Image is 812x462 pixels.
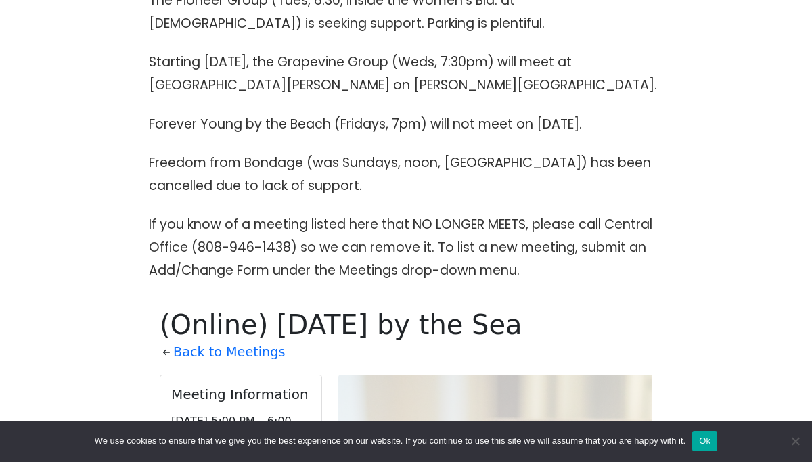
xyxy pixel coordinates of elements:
p: [DATE] 5:00 PM – 6:00 PM HST [171,413,311,446]
a: Back to Meetings [173,341,285,364]
h1: (Online) [DATE] by the Sea [160,308,652,341]
button: Ok [692,431,717,451]
p: If you know of a meeting listed here that NO LONGER MEETS, please call Central Office (808-946-14... [149,213,663,281]
p: Starting [DATE], the Grapevine Group (Weds, 7:30pm) will meet at [GEOGRAPHIC_DATA][PERSON_NAME] o... [149,51,663,96]
span: No [788,434,802,448]
span: We use cookies to ensure that we give you the best experience on our website. If you continue to ... [95,434,685,448]
p: Freedom from Bondage (was Sundays, noon, [GEOGRAPHIC_DATA]) has been cancelled due to lack of sup... [149,152,663,197]
p: Forever Young by the Beach (Fridays, 7pm) will not meet on [DATE]. [149,113,663,136]
h2: Meeting Information [171,386,311,402]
